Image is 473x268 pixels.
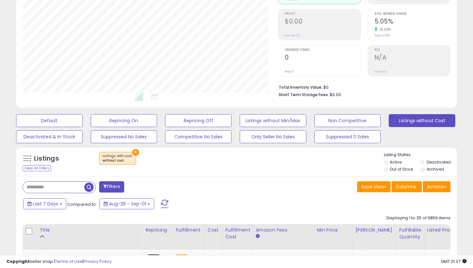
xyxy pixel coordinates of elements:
h2: N/A [375,54,450,63]
button: Listings without Cost [389,114,455,127]
small: Amazon Fees. [256,233,260,239]
small: Prev: N/A [375,70,387,74]
button: Listings without Min/Max [240,114,306,127]
button: Repricing Off [165,114,232,127]
p: Listing States: [384,152,457,158]
button: Repricing On [91,114,157,127]
button: × [132,149,139,156]
strong: Copyright [6,258,30,264]
button: Columns [392,181,422,192]
button: Aug-26 - Sep-01 [99,198,154,209]
button: Suppressed No Sales [91,130,157,143]
span: Profit [285,12,360,16]
small: Prev: $0.00 [285,34,300,37]
button: Non Competitive [314,114,381,127]
li: $0 [279,83,446,91]
span: Avg. Buybox Share [375,12,450,16]
a: Terms of Use [55,258,82,264]
small: Prev: 4.35% [375,34,390,37]
h2: 5.05% [375,18,450,26]
small: Prev: 0 [285,70,294,74]
b: Short Term Storage Fees: [279,92,329,97]
div: seller snap | | [6,259,112,265]
div: Fulfillment [176,227,202,233]
span: Listings with cost : [103,154,133,163]
label: Deactivated [427,159,451,165]
button: Suppressed 0 Sales [314,130,381,143]
h2: $0.00 [285,18,360,26]
span: ROI [375,48,450,52]
span: Last 7 Days [33,201,58,207]
label: Out of Stock [390,166,413,172]
button: Deactivated & In Stock [16,130,83,143]
div: Fulfillment Cost [226,227,250,240]
div: Repricing [145,227,170,233]
label: Archived [427,166,444,172]
a: Privacy Policy [83,258,112,264]
button: Actions [423,181,450,192]
button: Default [16,114,83,127]
span: Ordered Items [285,48,360,52]
div: Title [40,227,140,233]
span: Columns [396,184,416,190]
div: Min Price [317,227,350,233]
span: Aug-26 - Sep-01 [109,201,146,207]
label: Active [390,159,402,165]
div: [PERSON_NAME] [356,227,394,233]
div: Cost [208,227,220,233]
span: $0.00 [330,92,341,98]
div: Fulfillable Quantity [399,227,422,240]
h2: 0 [285,54,360,63]
span: 2025-09-9 01:37 GMT [441,258,467,264]
div: without cost [103,158,133,163]
button: Filters [99,181,124,193]
div: Clear All Filters [23,165,51,171]
b: Total Inventory Value: [279,84,322,90]
button: Save View [357,181,391,192]
div: Amazon Fees [256,227,311,233]
h5: Listings [34,154,59,163]
small: 16.09% [377,27,391,32]
span: Compared to: [67,201,97,207]
button: Only Seller No Sales [240,130,306,143]
button: Competitive No Sales [165,130,232,143]
div: Displaying 1 to 25 of 6856 items [386,215,450,221]
button: Last 7 Days [23,198,66,209]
